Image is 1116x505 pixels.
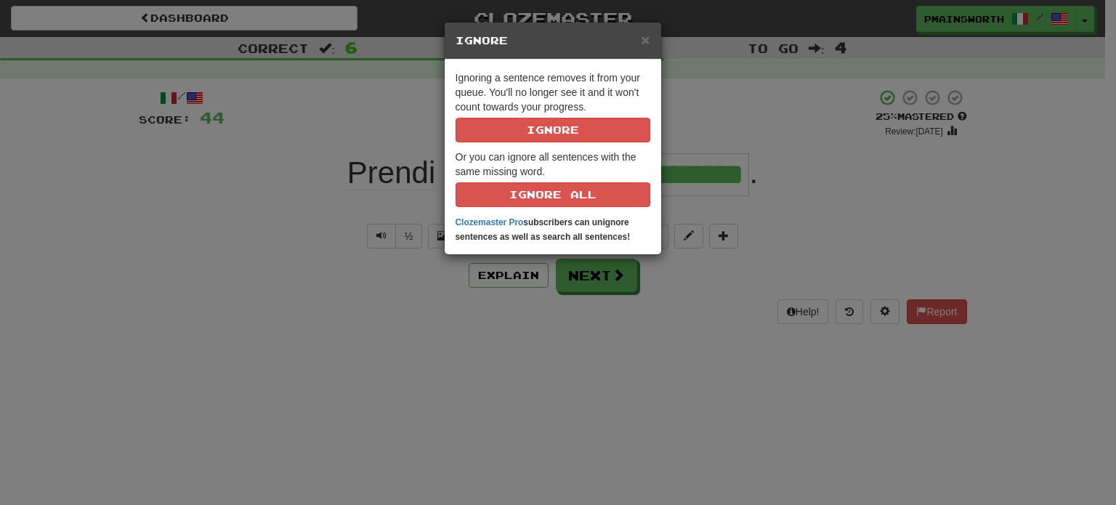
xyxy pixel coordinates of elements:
[456,217,631,242] strong: subscribers can unignore sentences as well as search all sentences!
[456,70,650,142] p: Ignoring a sentence removes it from your queue. You'll no longer see it and it won't count toward...
[456,217,524,227] a: Clozemaster Pro
[456,33,650,48] h5: Ignore
[641,32,650,47] button: Close
[456,182,650,207] button: Ignore All
[641,31,650,48] span: ×
[456,150,650,207] p: Or you can ignore all sentences with the same missing word.
[456,118,650,142] button: Ignore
